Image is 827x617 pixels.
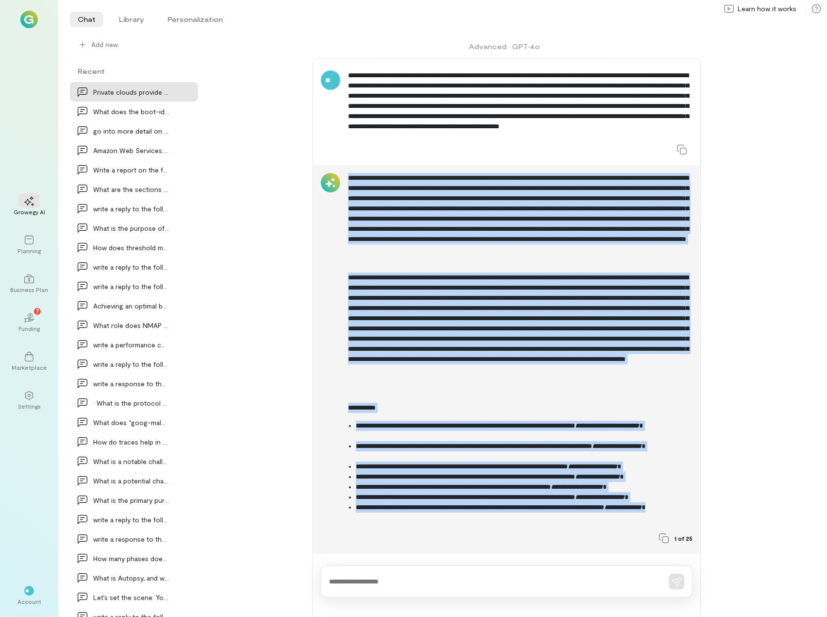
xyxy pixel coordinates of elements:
div: Write a report on the following: Network Monitori… [93,165,169,175]
div: Settings [18,402,41,410]
div: What is a potential challenge in cloud investigat… [93,476,169,486]
div: write a performance comments for an ITNC in the N… [93,340,169,350]
div: write a response to the following to include a fa… [93,378,169,389]
div: What are the sections of the syslog file? How wou… [93,184,169,194]
div: What is the primary purpose of chkrootkit and rkh… [93,495,169,505]
a: Business Plan [12,266,47,301]
a: Settings [12,383,47,418]
a: Planning [12,227,47,262]
a: Growegy AI [12,189,47,223]
a: Funding [12,305,47,340]
div: What role does NMAP play in incident response pro… [93,320,169,330]
div: Let’s set the scene: You get to complete this sto… [93,592,169,602]
div: write a reply to the following to include a new f… [93,262,169,272]
div: Achieving an optimal balance between security and… [93,301,169,311]
div: write a reply to the following and include What a… [93,204,169,214]
div: Planning [17,247,41,255]
span: 7 [36,307,39,315]
div: Growegy AI [14,208,45,216]
div: write a response to the following to include a fa… [93,534,169,544]
div: write a reply to the following to include a new f… [93,359,169,369]
div: Marketplace [12,363,47,371]
div: • What is the protocol SSDP? Why would it be good… [93,398,169,408]
span: Learn how it works [738,4,796,14]
div: How do traces help in understanding system behavi… [93,437,169,447]
span: Add new [91,40,190,50]
li: Library [111,12,152,27]
div: What does the boot-id represent in the systemd jo… [93,106,169,117]
div: Business Plan [10,286,48,293]
li: Chat [70,12,103,27]
span: 1 of 25 [675,534,693,542]
div: How many phases does the Abstract Digital Forensi… [93,553,169,564]
div: What is Autopsy, and what is its primary purpose… [93,573,169,583]
div: Amazon Web Services. (2023). Security in the AWS… [93,145,169,155]
div: Funding [18,325,40,332]
div: write a reply to the following to include a fact… [93,514,169,525]
li: Personalization [160,12,231,27]
div: What is a notable challenge associated with cloud… [93,456,169,466]
a: Marketplace [12,344,47,379]
div: How does threshold monitoring work in anomaly det… [93,242,169,253]
div: What does “goog-malware-shavar” mean inside the T… [93,417,169,428]
div: go into more detail on the following and provide… [93,126,169,136]
div: Private clouds provide exclusive use by a single… [93,87,169,97]
div: What is the purpose of SNORT rules in an Intrusio… [93,223,169,233]
div: Recent [70,66,198,76]
div: Account [17,598,41,605]
div: write a reply to the following to include a fact… [93,281,169,291]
